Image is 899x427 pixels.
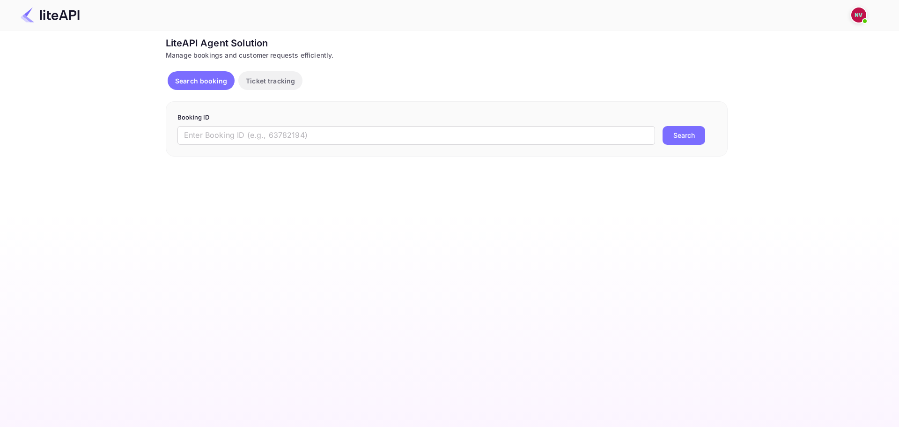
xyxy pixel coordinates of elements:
[175,76,227,86] p: Search booking
[166,36,728,50] div: LiteAPI Agent Solution
[663,126,705,145] button: Search
[851,7,866,22] img: Nicholas Valbusa
[21,7,80,22] img: LiteAPI Logo
[166,50,728,60] div: Manage bookings and customer requests efficiently.
[177,113,716,122] p: Booking ID
[177,126,655,145] input: Enter Booking ID (e.g., 63782194)
[246,76,295,86] p: Ticket tracking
